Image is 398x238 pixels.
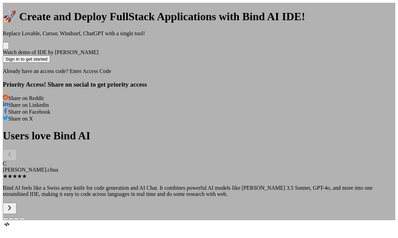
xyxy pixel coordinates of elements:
[3,218,8,220] button: Go to testimonial 1
[3,203,16,214] button: Next testimonial
[17,173,22,179] span: ★
[8,109,50,115] span: Share on Facebook
[8,95,44,101] span: Share on Reddit
[3,55,50,63] button: Sign in to get started
[3,173,8,179] span: ★
[3,185,395,197] p: Bind AI feels like a Swiss army knife for code generation and AI Chat. It combines powerful AI mo...
[22,173,27,179] span: ★
[3,10,395,23] h1: 🚀 Create and Deploy FullStack Applications with Bind AI IDE!
[3,167,58,173] span: [PERSON_NAME].chua
[70,68,111,74] span: Enter Access Code
[8,116,33,122] span: Share on X
[3,30,395,37] p: Replace Lovable, Cursor, Windsurf, ChatGPT with a single tool!
[3,81,395,88] h3: Priority Access! Share on social to get priority access
[3,49,395,55] div: Watch demo of IDE by [PERSON_NAME]
[3,161,395,167] div: C
[8,218,14,220] button: Go to testimonial 2
[14,218,19,220] button: Go to testimonial 3
[19,218,25,220] button: Go to testimonial 4
[3,149,16,161] button: Previous testimonial
[3,129,395,142] h1: Users love Bind AI
[12,173,17,179] span: ★
[8,173,12,179] span: ★
[8,102,49,108] span: Share on Linkedin
[3,68,395,74] p: Already have an access code?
